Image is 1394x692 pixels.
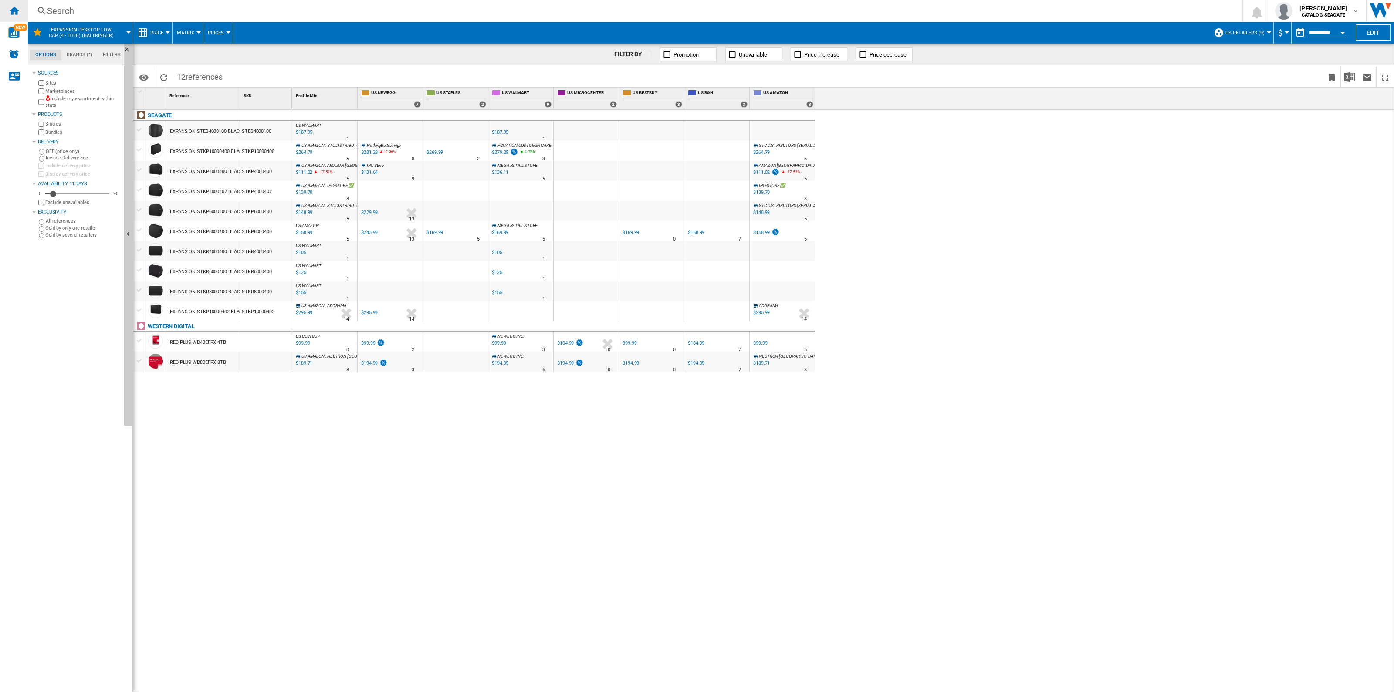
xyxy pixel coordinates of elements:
span: IPC-STORE✅ [759,183,785,188]
div: Delivery Time : 5 days [477,235,480,244]
div: Delivery Time : 5 days [542,235,545,244]
md-menu: Currency [1274,22,1292,44]
span: Price [150,30,163,36]
input: Display delivery price [38,200,44,205]
span: MEGA RETAIL STORE [497,163,538,168]
div: 3 offers sold by US B&H [741,101,748,108]
span: STC DISTRIBUTORS (SERIAL # RECORDED) [759,143,838,148]
div: $99.99 [752,339,767,348]
span: US AMAZON [763,90,813,97]
input: OFF (price only) [39,149,44,155]
div: Sources [38,70,121,77]
div: $104.99 [688,340,704,346]
div: US AMAZON 8 offers sold by US AMAZON [751,88,815,109]
span: -17.51 [318,170,329,174]
div: Delivery Time : 8 days [412,155,414,163]
button: $ [1278,22,1287,44]
span: references [186,72,223,81]
span: MEGA RETAIL STORE [497,223,538,228]
span: Reference [169,93,189,98]
div: Last updated : Wednesday, 15 October 2025 03:58 [294,228,312,237]
span: -17.51 [786,170,797,174]
div: STKP4000400 [240,161,292,181]
div: $194.99 [688,360,704,366]
div: US STAPLES 2 offers sold by US STAPLES [425,88,488,109]
div: Delivery Time : 8 days [346,195,349,204]
div: SKU Sort None [242,88,292,101]
div: Last updated : Tuesday, 14 October 2025 02:32 [294,128,312,137]
div: Price [138,22,168,44]
div: $194.99 [556,359,584,368]
button: Edit [1356,24,1391,41]
div: $281.28 [360,148,378,157]
span: US BESTBUY [633,90,682,97]
div: $194.99 [623,360,639,366]
div: $111.02 [753,170,770,175]
label: Sold by only one retailer [46,225,121,231]
div: $99.99 [753,340,767,346]
div: EXPANSION STKP6000400 BLACK 6TB [170,202,253,222]
div: $295.99 [360,309,378,317]
label: Bundles [45,129,121,136]
div: $158.99 [752,228,780,237]
div: STEB4000100 [240,121,292,141]
input: Singles [38,122,44,127]
div: $189.71 [752,359,770,368]
span: Prices [208,30,224,36]
button: Send this report by email [1358,67,1376,87]
div: Last updated : Wednesday, 15 October 2025 02:12 [294,268,306,277]
input: Marketplaces [38,88,44,94]
button: Price decrease [856,47,913,61]
img: promotionV3.png [376,339,385,346]
img: promotionV3.png [379,359,388,366]
div: Delivery Time : 2 days [477,155,480,163]
div: Expansion Desktop Low Cap (4 - 10TB) (baltringer) [32,22,129,44]
div: $104.99 [557,340,574,346]
img: profile.jpg [1275,2,1292,20]
span: Price increase [804,51,839,58]
div: $264.79 [753,149,770,155]
div: $158.99 [753,230,770,235]
span: US Retailers (9) [1225,30,1265,36]
button: Hide [124,44,135,59]
div: $295.99 [752,309,770,317]
input: Sold by only one retailer [39,226,44,232]
md-tab-item: Options [30,50,61,60]
div: 9 offers sold by US WALMART [545,101,552,108]
img: wise-card.svg [8,27,20,38]
div: RED PLUS WD40EFPX 4TB [170,332,226,353]
div: Delivery Time : 8 days [804,195,807,204]
button: Price increase [791,47,847,61]
div: $131.64 [361,170,378,175]
span: $ [1278,28,1282,37]
span: US STAPLES [436,90,486,97]
label: All references [46,218,121,224]
input: Sold by several retailers [39,233,44,239]
div: Sort None [168,88,240,101]
span: STC DISTRIBUTORS (SERIAL # RECORDED) [759,203,838,208]
div: Delivery Time : 0 day [608,346,610,354]
div: $155 [492,290,502,295]
div: $194.99 [361,360,378,366]
div: Delivery Time : 5 days [346,175,349,183]
div: EXPANSION STKP10000400 BLACK 10TB [170,142,258,162]
button: Bookmark this report [1323,67,1340,87]
div: Exclusivity [38,209,121,216]
input: Sites [38,80,44,86]
div: US NEWEGG 7 offers sold by US NEWEGG [359,88,423,109]
span: US NEWEGG [371,90,421,97]
label: Include my assortment within stats [45,95,121,109]
div: Delivery Time : 0 day [673,346,676,354]
div: $229.99 [360,208,378,217]
label: Display delivery price [45,171,121,177]
div: Delivery Time : 2 days [412,346,414,354]
div: $139.70 [753,190,770,195]
md-tab-item: Brands (*) [61,50,98,60]
div: Delivery Time : 14 days [344,315,349,324]
div: Reference Sort None [168,88,240,101]
span: US WALMART [502,90,552,97]
button: Reload [155,67,173,87]
div: $99.99 [492,340,506,346]
div: $169.99 [491,228,508,237]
